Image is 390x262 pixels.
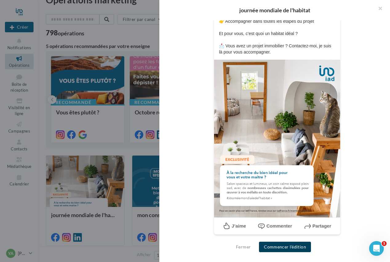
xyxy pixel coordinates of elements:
[312,223,331,228] span: Partager
[259,242,311,252] button: Commencer l'édition
[382,241,387,246] span: 1
[266,223,292,228] span: Commenter
[233,243,253,251] button: Fermer
[214,60,340,217] img: Post_journee_mondiale_de_lhabitat_2025_1.png
[169,7,380,13] div: journée mondiale de l'habitat
[369,241,384,256] iframe: Intercom live chat
[232,223,246,228] span: J’aime
[214,235,340,243] div: La prévisualisation est non-contractuelle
